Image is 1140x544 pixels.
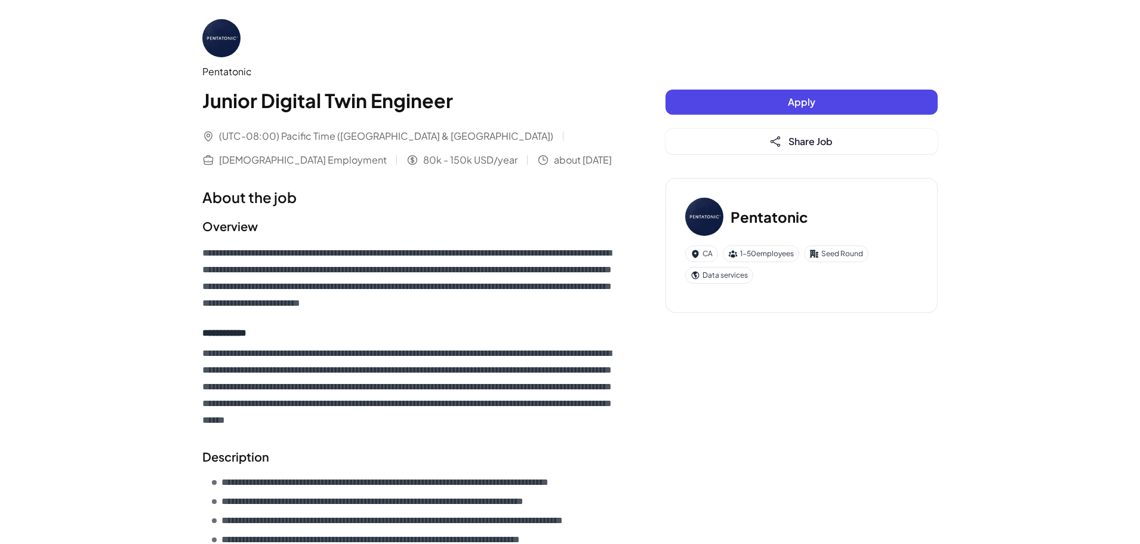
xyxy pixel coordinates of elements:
div: Data services [685,267,753,284]
span: [DEMOGRAPHIC_DATA] Employment [219,153,387,167]
div: CA [685,245,718,262]
h2: Description [202,448,618,466]
h2: Overview [202,217,618,235]
h1: About the job [202,186,618,208]
h1: Junior Digital Twin Engineer [202,86,618,115]
div: Seed Round [804,245,868,262]
h3: Pentatonic [731,206,808,228]
span: Share Job [788,135,833,147]
div: Pentatonic [202,64,618,79]
span: (UTC-08:00) Pacific Time ([GEOGRAPHIC_DATA] & [GEOGRAPHIC_DATA]) [219,129,553,143]
img: Pe [202,19,241,57]
span: 80k - 150k USD/year [423,153,517,167]
img: Pe [685,198,723,236]
button: Apply [665,90,938,115]
div: 1-50 employees [723,245,799,262]
button: Share Job [665,129,938,154]
span: about [DATE] [554,153,612,167]
span: Apply [788,96,815,108]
